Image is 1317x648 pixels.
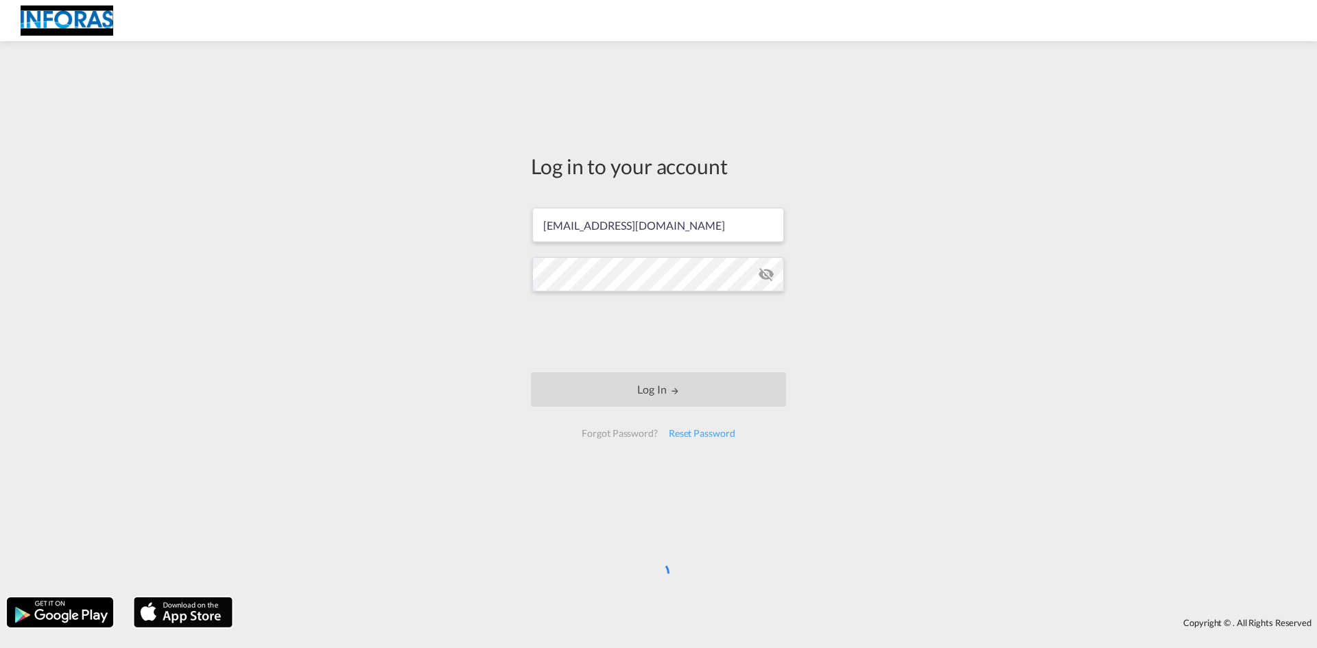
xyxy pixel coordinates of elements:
md-icon: icon-eye-off [758,266,774,283]
input: Enter email/phone number [532,208,784,242]
img: apple.png [132,596,234,629]
div: Copyright © . All Rights Reserved [239,611,1317,634]
button: LOGIN [531,372,786,407]
div: Forgot Password? [576,421,663,446]
img: eff75c7098ee11eeb65dd1c63e392380.jpg [21,5,113,36]
div: Reset Password [663,421,741,446]
iframe: reCAPTCHA [554,305,763,359]
img: google.png [5,596,115,629]
div: Log in to your account [531,152,786,180]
